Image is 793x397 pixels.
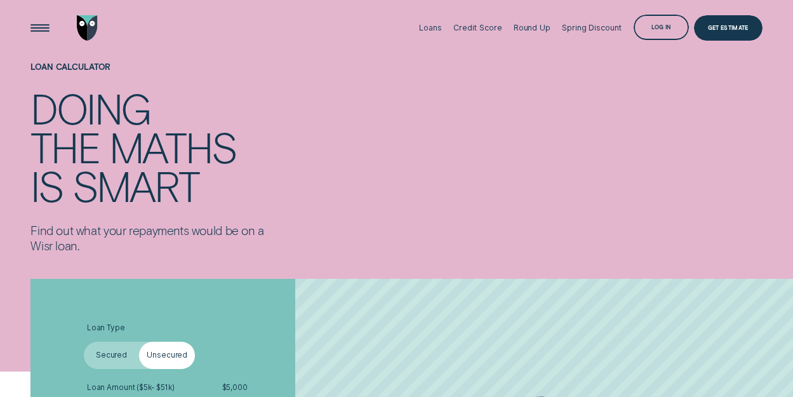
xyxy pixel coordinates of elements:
[694,15,763,40] a: Get Estimate
[419,23,441,32] div: Loans
[30,127,100,166] div: the
[30,62,272,88] h1: Loan Calculator
[514,23,550,32] div: Round Up
[30,166,63,205] div: is
[139,342,195,370] label: Unsecured
[72,166,198,205] div: smart
[30,88,272,205] h4: Doing the maths is smart
[562,23,622,32] div: Spring Discount
[27,15,52,40] button: Open Menu
[87,323,125,333] span: Loan Type
[222,383,248,393] span: $ 5,000
[87,383,175,393] span: Loan Amount ( $5k - $51k )
[30,88,150,127] div: Doing
[30,223,272,253] p: Find out what your repayments would be on a Wisr loan.
[453,23,502,32] div: Credit Score
[109,127,236,166] div: maths
[84,342,140,370] label: Secured
[77,15,98,40] img: Wisr
[634,15,690,39] button: Log in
